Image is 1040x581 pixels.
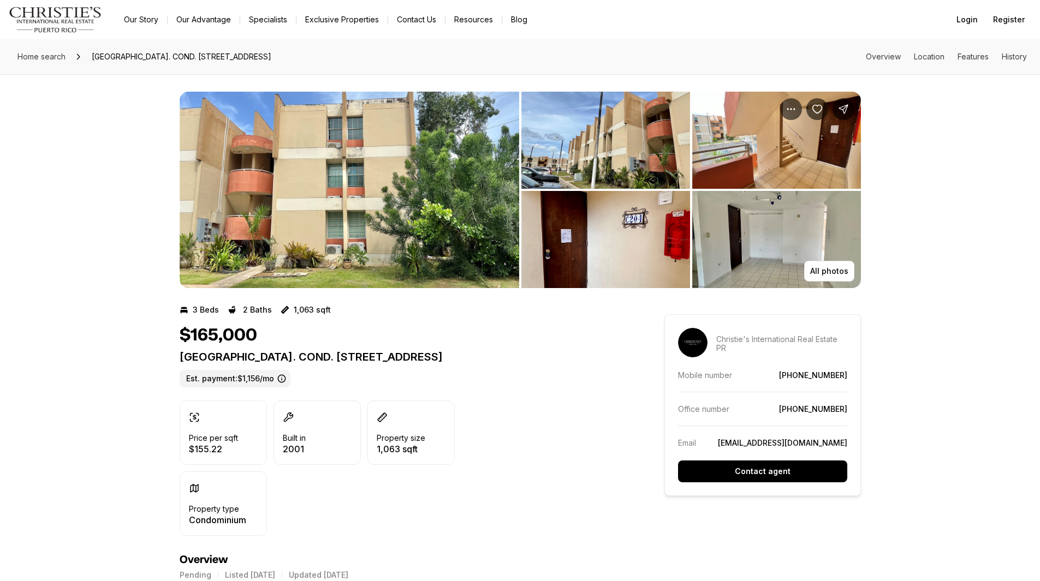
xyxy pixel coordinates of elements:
[735,467,791,476] p: Contact agent
[521,191,690,288] button: View image gallery
[289,571,348,579] p: Updated [DATE]
[283,434,306,442] p: Built in
[678,460,847,482] button: Contact agent
[866,52,901,61] a: Skip to: Overview
[692,191,861,288] button: View image gallery
[115,12,167,27] a: Our Story
[716,335,847,352] p: Christie's International Real Estate PR
[180,92,519,288] button: View image gallery
[1002,52,1027,61] a: Skip to: History
[189,505,239,513] p: Property type
[377,445,425,453] p: 1,063 sqft
[678,370,732,380] p: Mobile number
[806,98,828,120] button: Save Property: BOULEVARD ST. COND. BOULEVARD DEL RIO #APT. C-204
[779,404,847,414] a: [PHONE_NUMBER]
[17,52,66,61] span: Home search
[180,350,625,363] p: [GEOGRAPHIC_DATA]. COND. [STREET_ADDRESS]
[692,92,861,189] button: View image gallery
[180,370,290,387] label: Est. payment: $1,156/mo
[388,12,445,27] button: Contact Us
[87,48,276,65] span: [GEOGRAPHIC_DATA]. COND. [STREET_ADDRESS]
[180,92,861,288] div: Listing Photos
[168,12,240,27] a: Our Advantage
[225,571,275,579] p: Listed [DATE]
[283,445,306,453] p: 2001
[780,98,802,120] button: Property options
[950,9,984,31] button: Login
[180,325,257,346] h1: $165,000
[718,438,847,447] a: [EMAIL_ADDRESS][DOMAIN_NAME]
[958,52,989,61] a: Skip to: Features
[678,404,729,414] p: Office number
[189,434,238,442] p: Price per sqft
[9,7,102,33] img: logo
[294,306,331,314] p: 1,063 sqft
[189,516,246,524] p: Condominium
[296,12,388,27] a: Exclusive Properties
[833,98,854,120] button: Share Property: BOULEVARD ST. COND. BOULEVARD DEL RIO #APT. C-204
[13,48,70,65] a: Home search
[521,92,690,189] button: View image gallery
[193,306,219,314] p: 3 Beds
[240,12,296,27] a: Specialists
[445,12,502,27] a: Resources
[377,434,425,442] p: Property size
[779,370,847,380] a: [PHONE_NUMBER]
[956,15,978,24] span: Login
[180,553,625,566] h4: Overview
[180,571,211,579] p: Pending
[243,306,272,314] p: 2 Baths
[678,438,696,447] p: Email
[180,92,519,288] li: 1 of 7
[810,267,848,275] p: All photos
[914,52,944,61] a: Skip to: Location
[502,12,536,27] a: Blog
[986,9,1031,31] button: Register
[189,445,238,453] p: $155.22
[866,52,1027,61] nav: Page section menu
[521,92,861,288] li: 2 of 7
[804,261,854,281] button: All photos
[993,15,1025,24] span: Register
